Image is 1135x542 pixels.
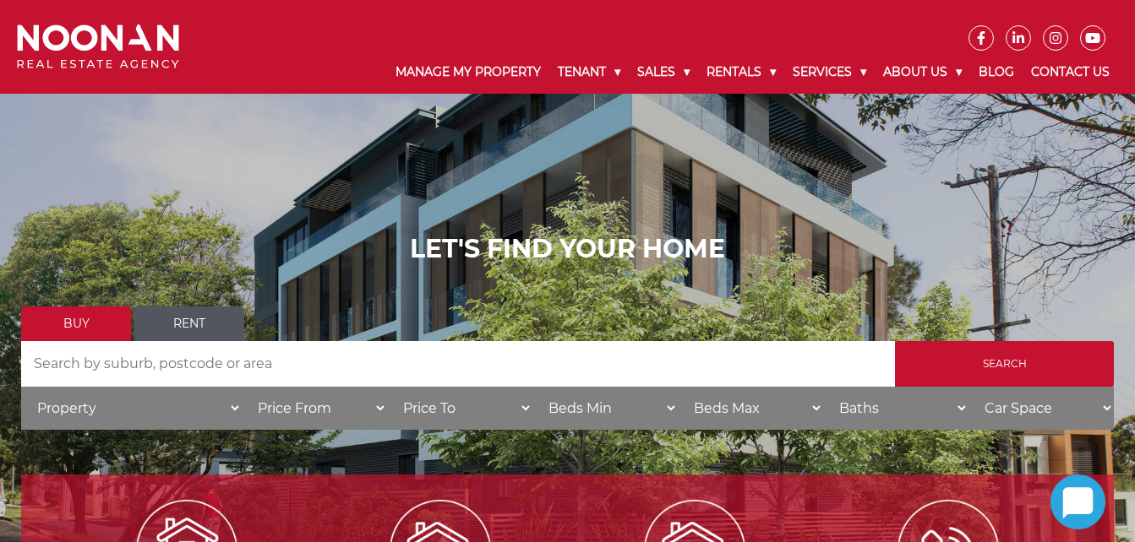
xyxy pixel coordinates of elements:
[387,51,549,94] a: Manage My Property
[970,51,1023,94] a: Blog
[21,341,895,387] input: Search by suburb, postcode or area
[1023,51,1118,94] a: Contact Us
[17,24,179,69] img: Noonan Real Estate Agency
[549,51,629,94] a: Tenant
[875,51,970,94] a: About Us
[21,306,131,341] a: Buy
[698,51,784,94] a: Rentals
[134,306,244,341] a: Rent
[784,51,875,94] a: Services
[21,234,1114,264] h1: LET'S FIND YOUR HOME
[629,51,698,94] a: Sales
[895,341,1114,387] input: Search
